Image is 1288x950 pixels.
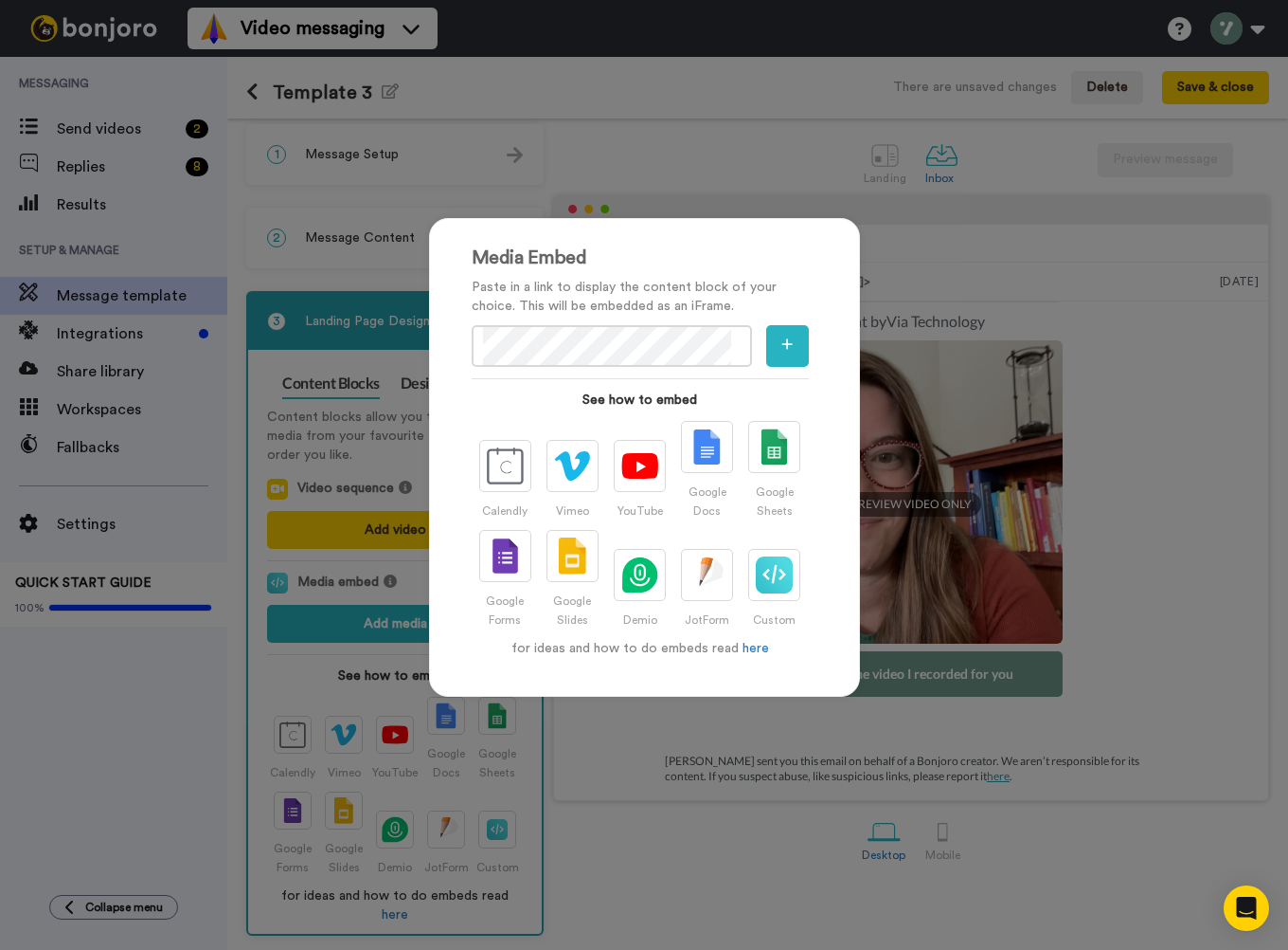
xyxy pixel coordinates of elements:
img: youtube.svg [621,452,658,480]
a: Custom [741,549,808,627]
img: calendly.svg [487,448,524,484]
div: Open Intercom Messenger [1224,886,1269,931]
a: Google Sheets [741,421,808,518]
img: demio.svg [621,557,658,594]
span: Google Slides [553,595,591,626]
a: here [742,642,769,655]
span: Google Sheets [756,486,794,517]
a: Calendly [472,440,539,518]
a: YouTube [606,440,673,518]
span: Vimeo [556,505,589,517]
span: YouTube [617,505,663,517]
a: Demio [606,549,673,627]
p: Paste in a link to display the content block of your choice. This will be embedded as an iFrame. [472,278,809,316]
img: GoogleDocs.svg [689,429,725,466]
strong: See how to embed [472,391,809,410]
a: Google Docs [673,421,741,518]
span: Google Forms [486,595,524,626]
h2: Media Embed [472,247,809,268]
span: Demio [623,614,657,626]
p: for ideas and how to do embeds read [472,639,809,658]
a: Google Slides [539,530,606,627]
img: vimeo.svg [554,450,591,482]
img: Google_Sheets.svg [756,429,793,466]
span: Google Docs [689,486,726,517]
img: Google_Forms.svg [487,538,524,575]
img: Embed.svg [756,557,793,594]
span: JotForm [685,614,729,626]
a: Vimeo [539,440,606,518]
span: Calendly [482,505,528,517]
img: Google_Slides.png [559,538,585,575]
a: JotForm [673,549,741,627]
a: Google Forms [472,530,539,627]
span: Custom [753,614,796,626]
img: jotform.svg [689,557,725,594]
